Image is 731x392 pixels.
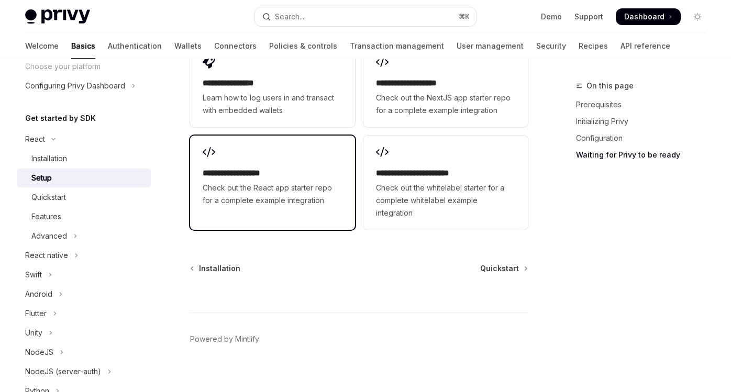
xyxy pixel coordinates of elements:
[586,80,634,92] span: On this page
[579,33,608,59] a: Recipes
[17,188,151,207] a: Quickstart
[17,362,151,381] button: Toggle NodeJS (server-auth) section
[689,8,706,25] button: Toggle dark mode
[203,182,342,207] span: Check out the React app starter repo for a complete example integration
[576,96,714,113] a: Prerequisites
[25,9,90,24] img: light logo
[269,33,337,59] a: Policies & controls
[17,285,151,304] button: Toggle Android section
[108,33,162,59] a: Authentication
[255,7,477,26] button: Open search
[536,33,566,59] a: Security
[190,334,259,344] a: Powered by Mintlify
[31,191,66,204] div: Quickstart
[17,149,151,168] a: Installation
[541,12,562,22] a: Demo
[203,92,342,117] span: Learn how to log users in and transact with embedded wallets
[480,263,519,274] span: Quickstart
[31,172,52,184] div: Setup
[576,130,714,147] a: Configuration
[17,265,151,284] button: Toggle Swift section
[376,182,515,219] span: Check out the whitelabel starter for a complete whitelabel example integration
[576,113,714,130] a: Initializing Privy
[17,169,151,187] a: Setup
[17,227,151,245] button: Toggle Advanced section
[25,80,125,92] div: Configuring Privy Dashboard
[25,307,47,320] div: Flutter
[25,112,96,125] h5: Get started by SDK
[480,263,527,274] a: Quickstart
[31,152,67,165] div: Installation
[17,207,151,226] a: Features
[71,33,95,59] a: Basics
[574,12,603,22] a: Support
[25,288,52,300] div: Android
[25,249,68,262] div: React native
[363,136,528,230] a: **** **** **** **** ***Check out the whitelabel starter for a complete whitelabel example integra...
[621,33,670,59] a: API reference
[17,343,151,362] button: Toggle NodeJS section
[214,33,257,59] a: Connectors
[191,263,240,274] a: Installation
[17,130,151,149] button: Toggle React section
[17,76,151,95] button: Toggle Configuring Privy Dashboard section
[31,210,61,223] div: Features
[459,13,470,21] span: ⌘ K
[190,46,355,127] a: **** **** **** *Learn how to log users in and transact with embedded wallets
[350,33,444,59] a: Transaction management
[17,304,151,323] button: Toggle Flutter section
[25,268,42,281] div: Swift
[576,147,714,163] a: Waiting for Privy to be ready
[25,365,101,378] div: NodeJS (server-auth)
[25,133,45,145] div: React
[376,92,515,117] span: Check out the NextJS app starter repo for a complete example integration
[616,8,681,25] a: Dashboard
[457,33,524,59] a: User management
[624,12,664,22] span: Dashboard
[363,46,528,127] a: **** **** **** ****Check out the NextJS app starter repo for a complete example integration
[190,136,355,230] a: **** **** **** ***Check out the React app starter repo for a complete example integration
[275,10,304,23] div: Search...
[17,246,151,265] button: Toggle React native section
[17,323,151,342] button: Toggle Unity section
[25,327,42,339] div: Unity
[31,230,67,242] div: Advanced
[174,33,202,59] a: Wallets
[25,346,53,359] div: NodeJS
[25,33,59,59] a: Welcome
[199,263,240,274] span: Installation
